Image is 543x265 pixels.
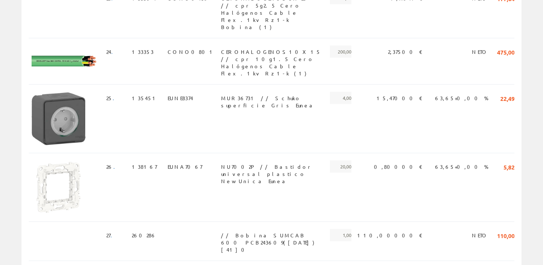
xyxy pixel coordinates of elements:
[500,92,529,104] span: 22,49000 €
[106,161,120,173] span: 26
[113,163,120,170] a: .
[330,229,351,241] span: 1,00
[221,46,321,58] span: CEROHALOGENOS10X15 // cpr 10g1.5 Cero Halógenos Cable Flex.1kv Rz1-k (1)
[111,48,117,55] a: .
[374,161,423,173] span: 0,80000 €
[472,229,488,241] span: NETO
[330,46,351,58] span: 200,00
[168,161,202,173] span: EUNA7067
[435,161,488,173] span: 63,65+0,00 %
[32,46,100,77] img: Foto artículo (192x86.794520547945)
[435,92,488,104] span: 63,65+0,00 %
[32,92,85,146] img: Foto artículo (150x150)
[168,92,193,104] span: EUNE8374
[106,229,117,241] span: 27
[357,229,423,241] span: 110,00000 €
[106,46,117,58] span: 24
[330,92,351,104] span: 4,00
[132,92,158,104] span: 135451
[221,229,321,241] span: // Bobina SUMCAB 600 PCB243609([DATE])[41]0
[497,229,529,241] span: 110,00000 €
[32,161,85,214] img: Foto artículo (150x150)
[132,46,154,58] span: 133353
[504,161,529,173] span: 5,82000 €
[472,46,488,58] span: NETO
[132,161,157,173] span: 138167
[111,232,117,238] a: .
[376,92,423,104] span: 15,47000 €
[497,46,529,58] span: 475,00000 €
[388,46,423,58] span: 2,37500 €
[168,46,215,58] span: CONO0801
[221,92,321,104] span: MUR36731 // Schuko superficie Gris Eunea
[132,229,156,241] span: 260286
[221,161,321,173] span: NU7002P // Bastidor universal plastico New Unica Eunea
[113,95,119,101] a: .
[330,161,351,173] span: 20,00
[106,92,119,104] span: 25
